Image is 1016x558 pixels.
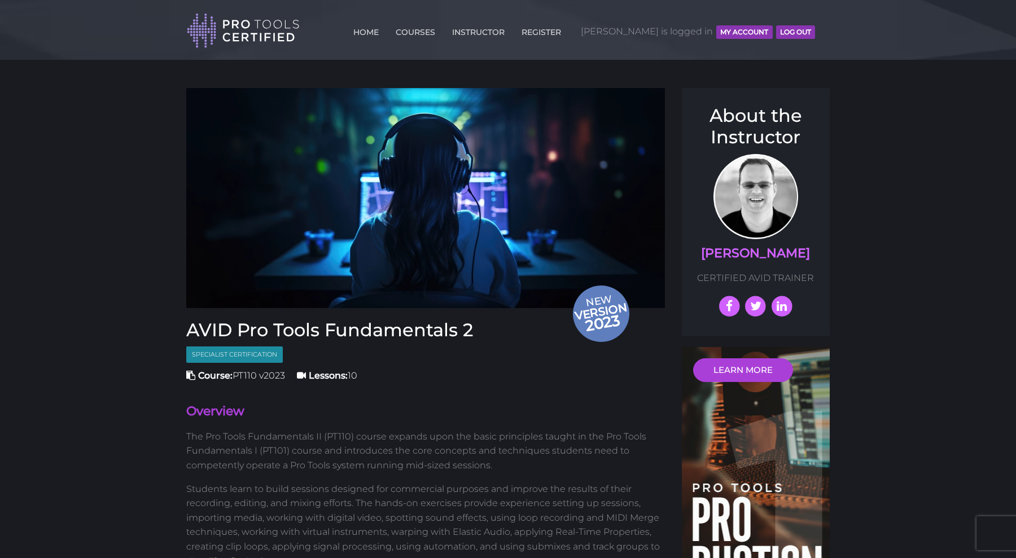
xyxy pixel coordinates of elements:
a: REGISTER [519,21,564,39]
h3: About the Instructor [693,105,819,148]
span: Specialist Certification [186,346,283,363]
img: Pro Tools Certified Logo [187,12,300,49]
p: The Pro Tools Fundamentals II (PT110) course expands upon the basic principles taught in the Pro ... [186,429,665,473]
span: [PERSON_NAME] is logged in [581,15,815,49]
span: New [572,292,632,336]
a: INSTRUCTOR [449,21,507,39]
img: Prof. Scott [713,154,798,239]
button: MY ACCOUNT [716,25,772,39]
a: COURSES [393,21,438,39]
h3: AVID Pro Tools Fundamentals 2 [186,319,665,341]
span: 2023 [573,309,632,337]
a: [PERSON_NAME] [701,245,810,261]
a: LEARN MORE [693,358,793,382]
span: version [572,304,629,319]
strong: Course: [198,370,233,381]
img: Fundamentals 2 Course [186,88,665,308]
p: CERTIFIED AVID TRAINER [693,271,819,285]
button: Log Out [776,25,815,39]
span: 10 [297,370,357,381]
a: HOME [351,21,382,39]
h4: Overview [186,403,665,420]
span: PT110 v2023 [186,370,285,381]
strong: Lessons: [309,370,348,381]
